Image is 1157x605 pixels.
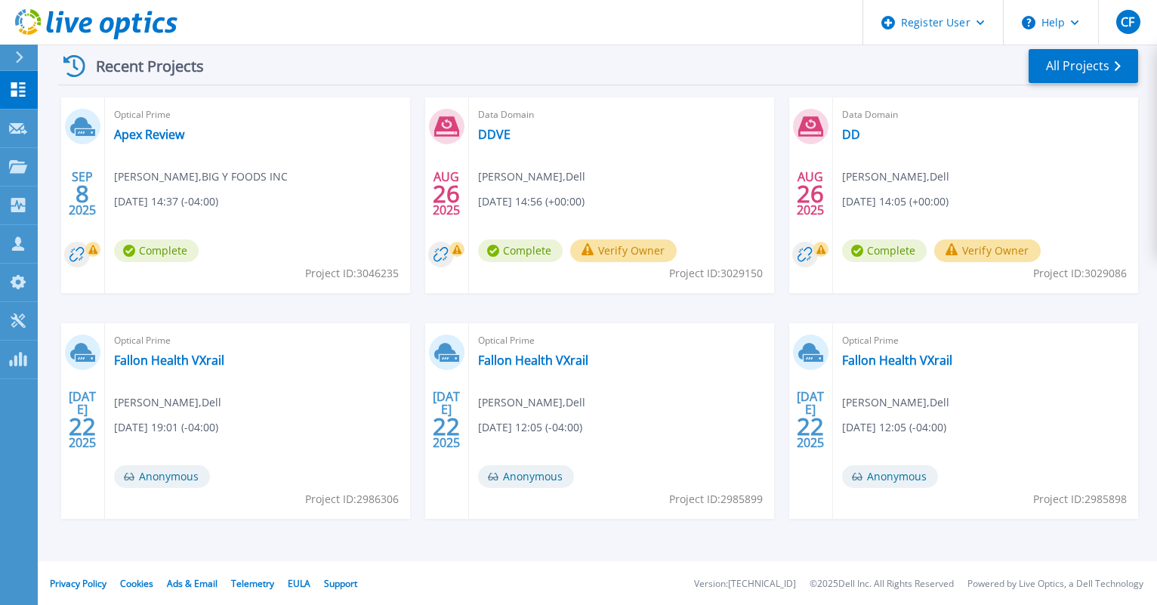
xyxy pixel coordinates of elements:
[288,577,310,590] a: EULA
[1121,16,1134,28] span: CF
[76,187,89,200] span: 8
[478,168,585,185] span: [PERSON_NAME] , Dell
[69,420,96,433] span: 22
[50,577,106,590] a: Privacy Policy
[120,577,153,590] a: Cookies
[114,353,224,368] a: Fallon Health VXrail
[570,239,677,262] button: Verify Owner
[114,239,199,262] span: Complete
[68,166,97,221] div: SEP 2025
[842,239,927,262] span: Complete
[478,127,511,142] a: DDVE
[796,166,825,221] div: AUG 2025
[68,392,97,447] div: [DATE] 2025
[478,332,765,349] span: Optical Prime
[305,491,399,508] span: Project ID: 2986306
[433,187,460,200] span: 26
[114,106,401,123] span: Optical Prime
[796,392,825,447] div: [DATE] 2025
[231,577,274,590] a: Telemetry
[842,193,949,210] span: [DATE] 14:05 (+00:00)
[167,577,218,590] a: Ads & Email
[58,48,224,85] div: Recent Projects
[305,265,399,282] span: Project ID: 3046235
[478,394,585,411] span: [PERSON_NAME] , Dell
[478,465,574,488] span: Anonymous
[114,193,218,210] span: [DATE] 14:37 (-04:00)
[797,187,824,200] span: 26
[1033,491,1127,508] span: Project ID: 2985898
[114,127,184,142] a: Apex Review
[669,491,763,508] span: Project ID: 2985899
[934,239,1041,262] button: Verify Owner
[433,420,460,433] span: 22
[114,419,218,436] span: [DATE] 19:01 (-04:00)
[478,353,588,368] a: Fallon Health VXrail
[842,353,952,368] a: Fallon Health VXrail
[842,465,938,488] span: Anonymous
[478,239,563,262] span: Complete
[478,419,582,436] span: [DATE] 12:05 (-04:00)
[114,332,401,349] span: Optical Prime
[1029,49,1138,83] a: All Projects
[114,394,221,411] span: [PERSON_NAME] , Dell
[114,465,210,488] span: Anonymous
[842,106,1129,123] span: Data Domain
[478,106,765,123] span: Data Domain
[842,127,860,142] a: DD
[694,579,796,589] li: Version: [TECHNICAL_ID]
[842,168,949,185] span: [PERSON_NAME] , Dell
[810,579,954,589] li: © 2025 Dell Inc. All Rights Reserved
[842,419,946,436] span: [DATE] 12:05 (-04:00)
[432,166,461,221] div: AUG 2025
[797,420,824,433] span: 22
[324,577,357,590] a: Support
[967,579,1143,589] li: Powered by Live Optics, a Dell Technology
[478,193,585,210] span: [DATE] 14:56 (+00:00)
[432,392,461,447] div: [DATE] 2025
[1033,265,1127,282] span: Project ID: 3029086
[842,332,1129,349] span: Optical Prime
[842,394,949,411] span: [PERSON_NAME] , Dell
[669,265,763,282] span: Project ID: 3029150
[114,168,288,185] span: [PERSON_NAME] , BIG Y FOODS INC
